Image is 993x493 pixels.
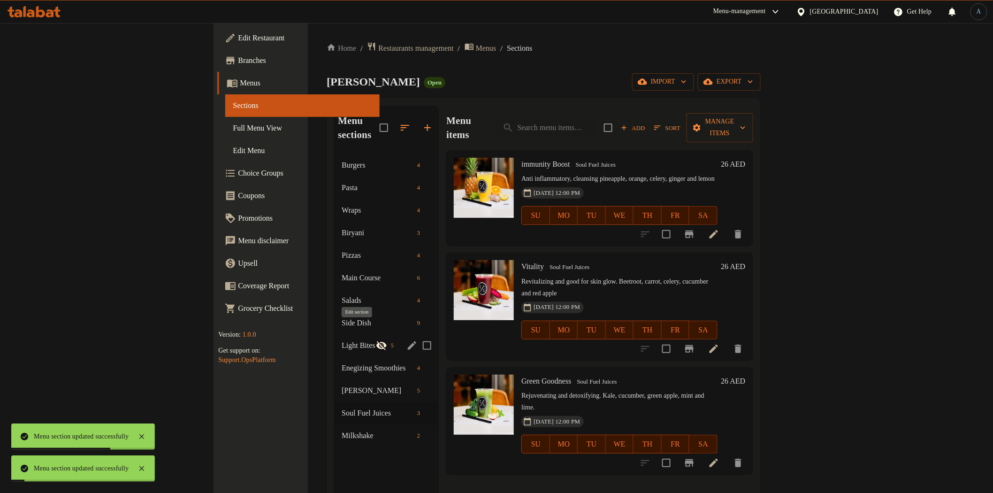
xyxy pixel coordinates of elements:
[689,435,717,454] button: SA
[657,224,676,244] span: Select to update
[342,182,413,193] span: Pasta
[678,452,701,474] button: Branch-specific-item
[554,438,574,451] span: MO
[327,42,760,54] nav: breadcrumb
[34,431,129,442] div: Menu section updated successfully
[708,343,719,354] a: Edit menu item
[634,206,661,225] button: TH
[652,121,683,135] button: Sort
[374,118,394,138] span: Select all sections
[413,364,424,373] span: 4
[657,453,676,473] span: Select to update
[218,356,275,363] a: Support.OpsPlatform
[334,150,439,451] nav: Menu sections
[727,223,749,246] button: delete
[530,189,584,198] span: [DATE] 12:00 PM
[550,321,578,339] button: MO
[500,43,503,54] li: /
[578,435,605,454] button: TU
[238,280,372,292] span: Coverage Report
[521,390,717,414] p: Rejuvenating and detoxifying. Kale, cucumber, green apple, mint and lime.
[218,347,260,354] span: Get support on:
[416,116,439,139] button: Add section
[413,206,424,215] span: 4
[413,160,424,171] div: items
[693,438,713,451] span: SA
[424,77,445,88] div: Open
[217,27,379,49] a: Edit Restaurant
[693,209,713,223] span: SA
[454,158,514,218] img: immunity Boost
[387,341,398,350] span: 5
[238,258,372,269] span: Upsell
[546,262,593,273] span: Soul Fuel Juices
[598,118,618,138] span: Select section
[238,190,372,201] span: Coupons
[678,223,701,246] button: Branch-specific-item
[454,260,514,320] img: Vitality
[698,73,761,91] button: export
[521,160,570,168] span: immunity Boost
[665,438,686,451] span: FR
[413,251,424,260] span: 4
[465,42,496,54] a: Menus
[521,276,717,300] p: Revitalizing and good for skin glow. Beetroot, carrot, celery, cucumber and red apple
[217,207,379,230] a: Promotions
[413,431,424,440] span: 2
[334,244,439,267] div: Pizzas4
[334,402,439,424] div: Soul Fuel Juices3
[530,303,584,312] span: [DATE] 12:00 PM
[413,319,424,328] span: 9
[34,463,129,474] div: Menu section updated successfully
[662,435,689,454] button: FR
[413,296,424,305] span: 4
[637,438,657,451] span: TH
[678,338,701,360] button: Branch-specific-item
[413,386,424,395] span: 5
[581,438,602,451] span: TU
[620,123,646,133] span: Add
[521,435,550,454] button: SU
[334,379,439,402] div: [PERSON_NAME]5
[446,114,483,142] h2: Menu items
[610,438,630,451] span: WE
[217,297,379,320] a: Grocery Checklist
[342,340,375,351] span: Light Bites
[721,158,746,171] h6: 26 AED
[476,43,496,54] span: Menus
[521,377,571,385] span: Green Goodness
[217,72,379,94] a: Menus
[458,43,461,54] li: /
[342,430,413,441] span: Milkshake
[342,160,413,171] span: Burgers
[243,331,256,338] span: 1.0.0
[687,113,753,142] button: Manage items
[342,250,413,261] span: Pizzas
[424,78,445,86] span: Open
[578,321,605,339] button: TU
[238,32,372,44] span: Edit Restaurant
[554,209,574,223] span: MO
[618,121,648,135] button: Add
[573,377,621,387] span: Soul Fuel Juices
[637,209,657,223] span: TH
[240,77,372,89] span: Menus
[727,452,749,474] button: delete
[550,206,578,225] button: MO
[554,324,574,337] span: MO
[217,185,379,207] a: Coupons
[218,331,241,338] span: Version:
[632,73,694,91] button: import
[342,408,413,419] span: Soul Fuel Juices
[225,117,379,139] a: Full Menu View
[378,43,453,54] span: Restaurants management
[637,324,657,337] span: TH
[413,295,424,306] div: items
[721,260,746,273] h6: 26 AED
[334,334,439,357] div: Light Bites5edit
[572,160,619,170] span: Soul Fuel Juices
[581,324,602,337] span: TU
[581,209,602,223] span: TU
